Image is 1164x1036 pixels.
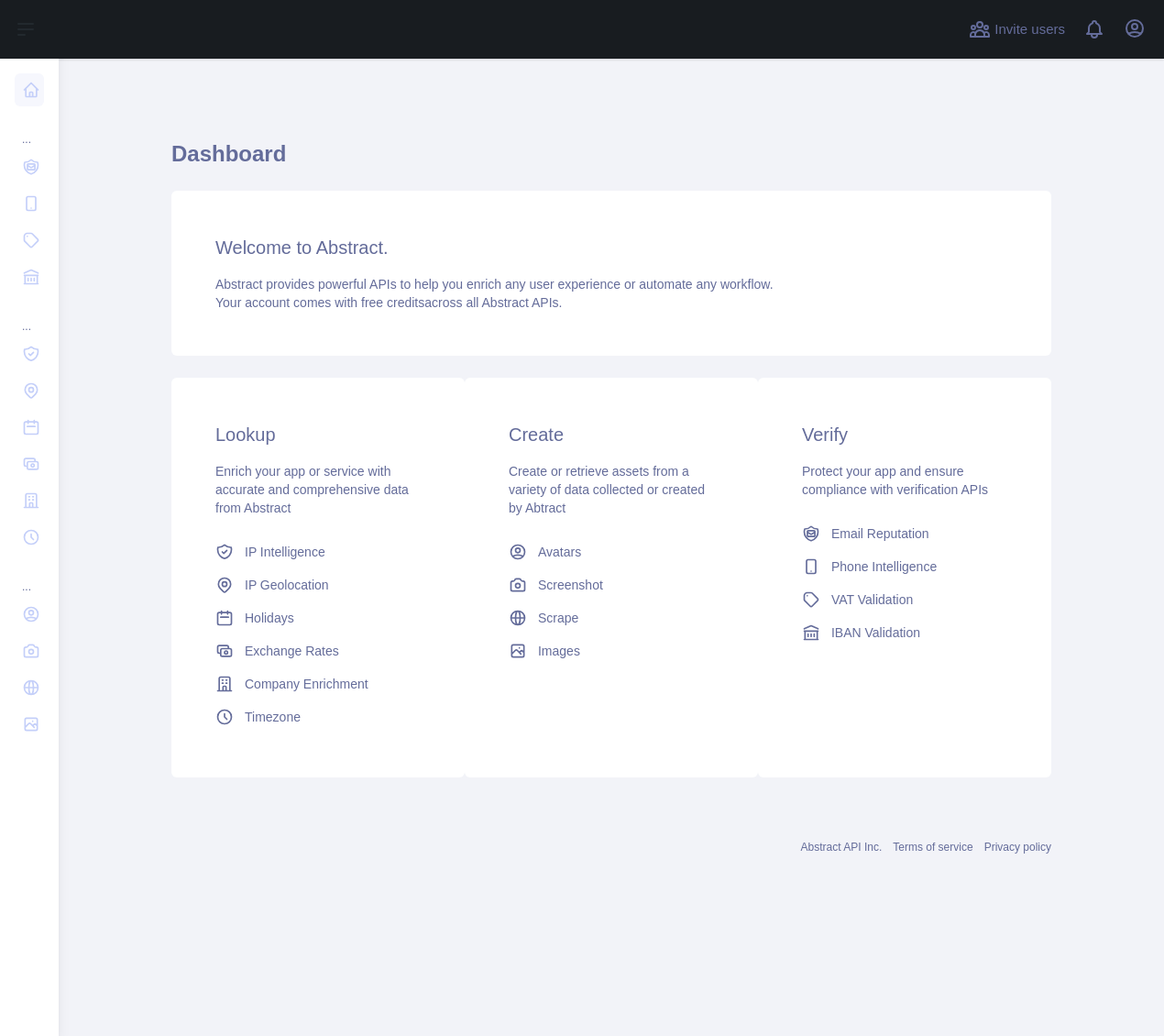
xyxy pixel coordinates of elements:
[208,700,428,733] a: Timezone
[893,841,972,854] a: Terms of service
[15,297,44,334] div: ...
[245,708,301,726] span: Timezone
[795,550,1015,583] a: Phone Intelligence
[831,524,929,543] span: Email Reputation
[215,277,774,292] span: Abstract provides powerful APIs to help you enrich any user experience or automate any workflow.
[171,139,1051,183] h1: Dashboard
[208,634,428,667] a: Exchange Rates
[795,517,1015,550] a: Email Reputation
[509,464,705,515] span: Create or retrieve assets from a variety of data collected or created by Abtract
[215,464,409,515] span: Enrich your app or service with accurate and comprehensive data from Abstract
[15,110,44,147] div: ...
[208,601,428,634] a: Holidays
[802,422,1007,447] h3: Verify
[538,609,578,627] span: Scrape
[208,568,428,601] a: IP Geolocation
[245,675,368,693] span: Company Enrichment
[538,642,580,660] span: Images
[831,557,937,576] span: Phone Intelligence
[215,295,562,310] span: Your account comes with across all Abstract APIs.
[795,616,1015,649] a: IBAN Validation
[795,583,1015,616] a: VAT Validation
[538,543,581,561] span: Avatars
[509,422,714,447] h3: Create
[538,576,603,594] span: Screenshot
[245,642,339,660] span: Exchange Rates
[208,535,428,568] a: IP Intelligence
[215,235,1007,260] h3: Welcome to Abstract.
[245,576,329,594] span: IP Geolocation
[501,535,721,568] a: Avatars
[802,464,988,497] span: Protect your app and ensure compliance with verification APIs
[501,601,721,634] a: Scrape
[831,590,913,609] span: VAT Validation
[965,15,1069,44] button: Invite users
[215,422,421,447] h3: Lookup
[208,667,428,700] a: Company Enrichment
[801,841,883,854] a: Abstract API Inc.
[15,557,44,594] div: ...
[984,841,1051,854] a: Privacy policy
[361,295,424,310] span: free credits
[994,19,1065,40] span: Invite users
[245,543,325,561] span: IP Intelligence
[501,634,721,667] a: Images
[501,568,721,601] a: Screenshot
[831,623,920,642] span: IBAN Validation
[245,609,294,627] span: Holidays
